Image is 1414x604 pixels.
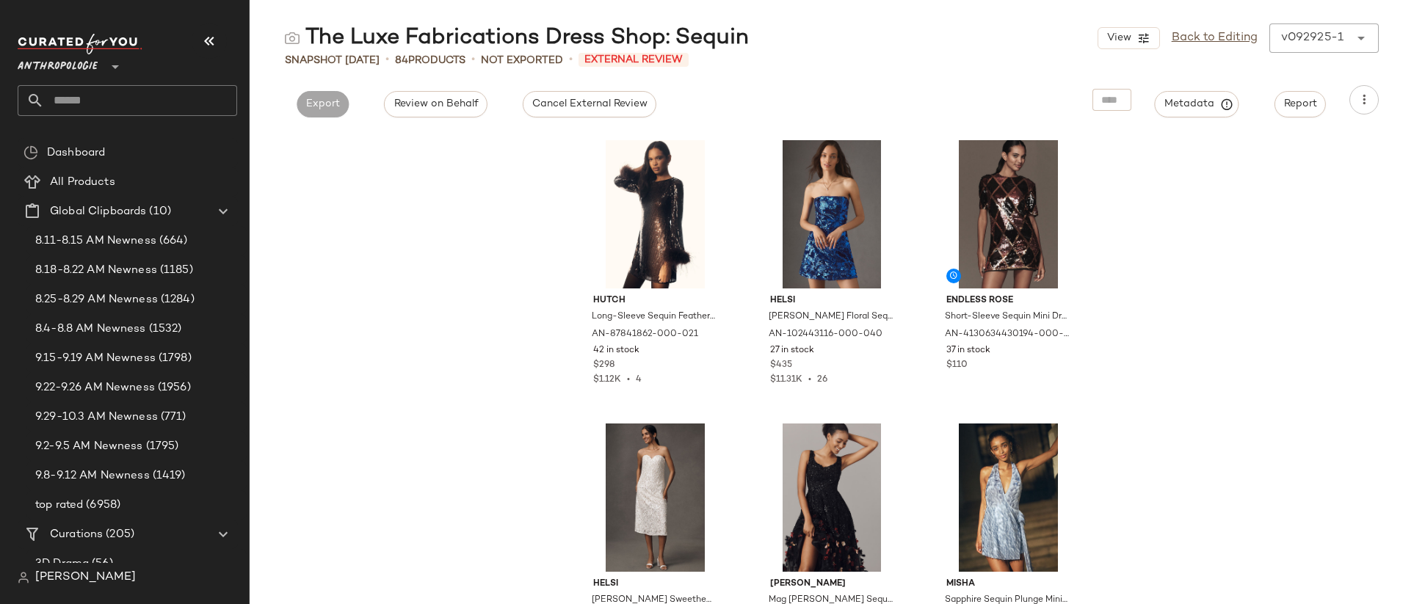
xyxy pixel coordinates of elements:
[35,262,157,279] span: 8.18-8.22 AM Newness
[935,140,1082,288] img: 4130634430194_069_b
[592,328,698,341] span: AN-87841862-000-021
[593,294,717,308] span: Hutch
[592,310,716,324] span: Long-Sleeve Sequin Feather Mini Dress by [PERSON_NAME] in Brown, Women's, Size: Large, Polyester/...
[35,350,156,367] span: 9.15-9.19 AM Newness
[285,31,300,46] img: svg%3e
[802,375,817,385] span: •
[593,344,639,357] span: 42 in stock
[35,233,156,250] span: 8.11-8.15 AM Newness
[636,375,642,385] span: 4
[35,556,89,572] span: 3D Drama
[1155,91,1239,117] button: Metadata
[35,379,155,396] span: 9.22-9.26 AM Newness
[158,291,195,308] span: (1284)
[593,578,717,591] span: Helsi
[621,375,636,385] span: •
[770,375,802,385] span: $11.31K
[758,423,906,572] img: 4130637940180_001_b
[770,578,894,591] span: [PERSON_NAME]
[579,53,689,67] span: External Review
[770,294,894,308] span: Helsi
[35,321,146,338] span: 8.4-8.8 AM Newness
[89,556,113,572] span: (56)
[1172,29,1258,47] a: Back to Editing
[385,51,389,69] span: •
[581,140,729,288] img: 87841862_021_b
[146,203,171,220] span: (10)
[581,423,729,572] img: 103480968_010_b
[150,467,186,484] span: (1419)
[593,359,614,372] span: $298
[481,53,563,68] span: Not Exported
[23,145,38,160] img: svg%3e
[47,145,105,161] span: Dashboard
[158,409,186,426] span: (771)
[945,328,1069,341] span: AN-4130634430194-000-069
[393,98,478,110] span: Review on Behalf
[35,409,158,426] span: 9.29-10.3 AM Newness
[471,51,475,69] span: •
[155,379,191,396] span: (1956)
[395,53,465,68] div: Products
[50,203,146,220] span: Global Clipboards
[946,359,968,372] span: $110
[18,50,98,76] span: Anthropologie
[35,569,136,586] span: [PERSON_NAME]
[769,310,893,324] span: [PERSON_NAME] Floral Sequin Mini Dress by Helsi in Blue, Women's, Size: XL, Polyester/Elastane at...
[569,51,573,69] span: •
[157,262,193,279] span: (1185)
[1098,27,1159,49] button: View
[1283,98,1317,110] span: Report
[935,423,1082,572] img: 100729615_040_b
[770,344,814,357] span: 27 in stock
[946,294,1070,308] span: Endless Rose
[1281,29,1344,47] div: v092925-1
[1164,98,1230,111] span: Metadata
[50,174,115,191] span: All Products
[384,91,487,117] button: Review on Behalf
[1106,32,1131,44] span: View
[18,34,142,54] img: cfy_white_logo.C9jOOHJF.svg
[35,467,150,484] span: 9.8-9.12 AM Newness
[817,375,827,385] span: 26
[146,321,182,338] span: (1532)
[35,291,158,308] span: 8.25-8.29 AM Newness
[50,526,103,543] span: Curations
[285,23,749,53] div: The Luxe Fabrications Dress Shop: Sequin
[758,140,906,288] img: 102443116_040_b
[1275,91,1326,117] button: Report
[945,310,1069,324] span: Short-Sleeve Sequin Mini Dress by Endless Rose, Women's, Size: XS, Polyester at Anthropologie
[156,350,192,367] span: (1798)
[395,55,408,66] span: 84
[769,328,882,341] span: AN-102443116-000-040
[35,438,143,455] span: 9.2-9.5 AM Newness
[143,438,179,455] span: (1795)
[35,497,83,514] span: top rated
[18,572,29,583] img: svg%3e
[946,578,1070,591] span: MISHA
[285,53,380,68] span: Snapshot [DATE]
[156,233,188,250] span: (664)
[946,344,990,357] span: 37 in stock
[770,359,792,372] span: $435
[532,98,648,110] span: Cancel External Review
[103,526,134,543] span: (205)
[593,375,621,385] span: $1.12K
[83,497,120,514] span: (6958)
[523,91,656,117] button: Cancel External Review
